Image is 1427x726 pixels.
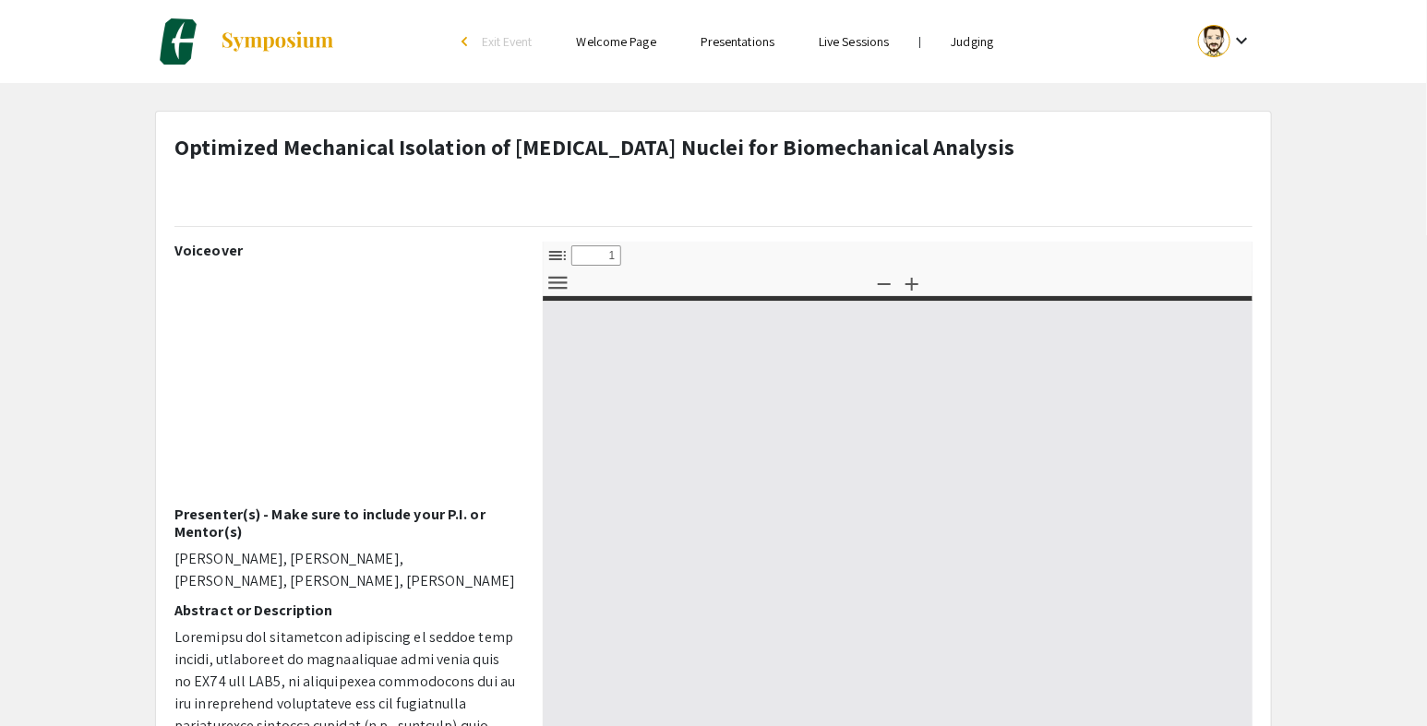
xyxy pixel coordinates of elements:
[155,18,335,65] a: Charlotte Biomedical Sciences Symposium 2025
[1179,20,1272,62] button: Expand account dropdown
[896,269,928,296] button: Zoom In
[869,269,900,296] button: Zoom Out
[174,242,515,259] h2: Voiceover
[482,33,533,50] span: Exit Event
[542,269,573,296] button: Tools
[577,33,656,50] a: Welcome Page
[1230,30,1253,52] mat-icon: Expand account dropdown
[174,506,515,541] h2: Presenter(s) - Make sure to include your P.I. or Mentor(s)
[14,643,78,712] iframe: Chat
[571,245,621,266] input: Page
[174,267,515,506] iframe: YouTube video player
[220,30,335,53] img: Symposium by ForagerOne
[155,18,201,65] img: Charlotte Biomedical Sciences Symposium 2025
[174,548,515,592] p: [PERSON_NAME], [PERSON_NAME], [PERSON_NAME], [PERSON_NAME], [PERSON_NAME]
[912,33,929,50] li: |
[462,36,473,47] div: arrow_back_ios
[174,601,515,619] h2: Abstract or Description
[174,132,1014,161] strong: Optimized Mechanical Isolation of [MEDICAL_DATA] Nuclei for Biomechanical Analysis
[819,33,889,50] a: Live Sessions
[542,242,573,268] button: Toggle Sidebar
[952,33,994,50] a: Judging
[701,33,774,50] a: Presentations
